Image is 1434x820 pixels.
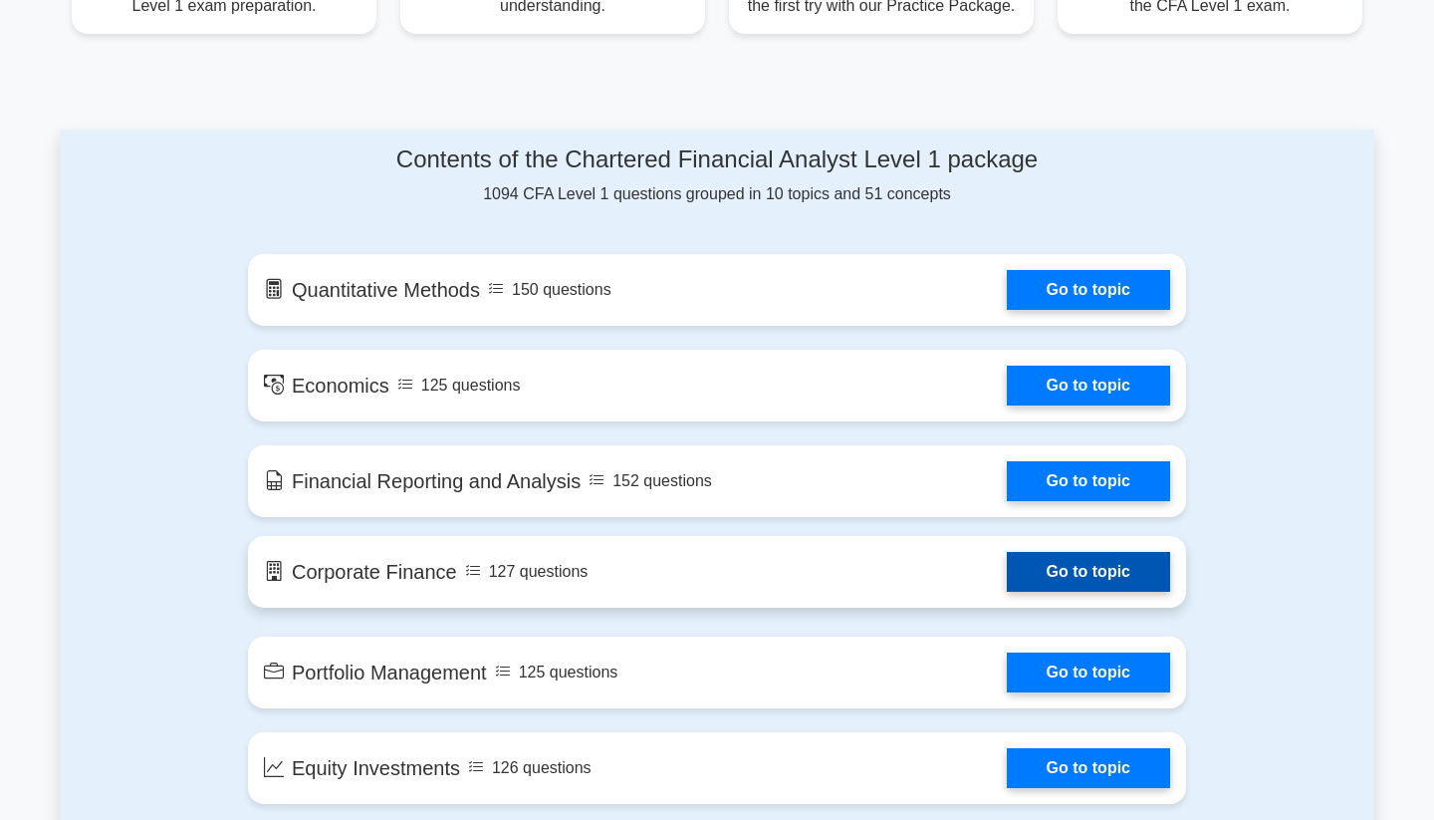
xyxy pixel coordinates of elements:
[1007,552,1170,592] a: Go to topic
[1007,366,1170,406] a: Go to topic
[1007,270,1170,310] a: Go to topic
[248,145,1186,206] div: 1094 CFA Level 1 questions grouped in 10 topics and 51 concepts
[1007,748,1170,788] a: Go to topic
[248,145,1186,174] h4: Contents of the Chartered Financial Analyst Level 1 package
[1007,461,1170,501] a: Go to topic
[1007,653,1170,692] a: Go to topic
